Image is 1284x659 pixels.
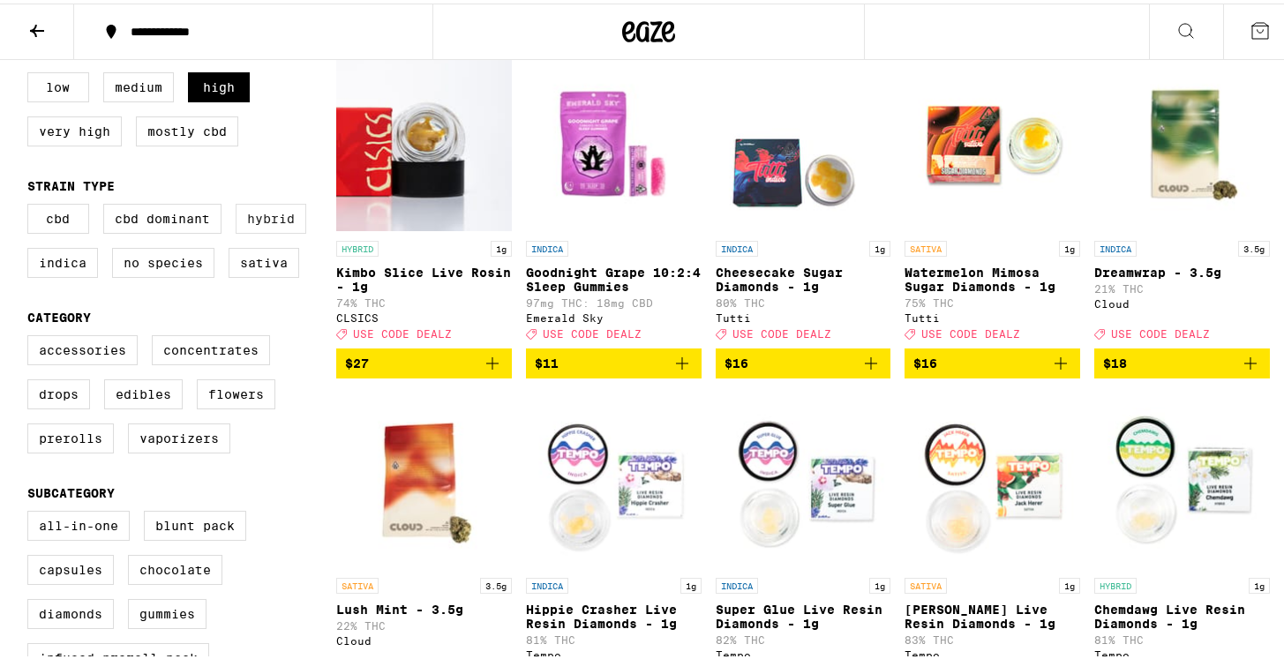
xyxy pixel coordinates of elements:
p: 1g [869,574,890,590]
button: Add to bag [716,345,891,375]
p: 80% THC [716,294,891,305]
a: Open page for Cheesecake Sugar Diamonds - 1g from Tutti [716,52,891,345]
p: 97mg THC: 18mg CBD [526,294,702,305]
p: HYBRID [1094,574,1137,590]
p: 3.5g [1238,237,1270,253]
button: Add to bag [905,345,1080,375]
p: 22% THC [336,617,512,628]
p: 83% THC [905,631,1080,642]
p: Dreamwrap - 3.5g [1094,262,1270,276]
p: 82% THC [716,631,891,642]
img: Tutti - Watermelon Mimosa Sugar Diamonds - 1g [905,52,1080,228]
p: Chemdawg Live Resin Diamonds - 1g [1094,599,1270,627]
p: INDICA [716,237,758,253]
div: Tempo [905,646,1080,657]
span: USE CODE DEALZ [732,325,831,336]
div: Tutti [716,309,891,320]
p: 74% THC [336,294,512,305]
p: SATIVA [905,574,947,590]
img: Tempo - Chemdawg Live Resin Diamonds - 1g [1094,389,1270,565]
label: Indica [27,244,98,274]
div: Emerald Sky [526,309,702,320]
a: Open page for Dreamwrap - 3.5g from Cloud [1094,52,1270,345]
div: Cloud [336,632,512,643]
label: Edibles [104,376,183,406]
img: Tutti - Cheesecake Sugar Diamonds - 1g [716,52,891,228]
label: High [188,69,250,99]
p: INDICA [526,237,568,253]
span: USE CODE DEALZ [353,325,452,336]
label: Sativa [229,244,299,274]
p: Lush Mint - 3.5g [336,599,512,613]
img: Tempo - Hippie Crasher Live Resin Diamonds - 1g [526,389,702,565]
p: Kimbo Slice Live Rosin - 1g [336,262,512,290]
div: Cloud [1094,295,1270,306]
p: 81% THC [526,631,702,642]
label: Diamonds [27,595,114,625]
span: $11 [535,353,559,367]
p: 1g [1249,574,1270,590]
legend: Strain Type [27,176,115,190]
span: USE CODE DEALZ [1111,325,1210,336]
label: Vaporizers [128,420,230,450]
p: INDICA [1094,237,1137,253]
button: Add to bag [526,345,702,375]
img: Tempo - Jack Herer Live Resin Diamonds - 1g [905,389,1080,565]
label: Accessories [27,332,138,362]
button: Add to bag [336,345,512,375]
span: $16 [725,353,748,367]
label: Hybrid [236,200,306,230]
span: USE CODE DEALZ [921,325,1020,336]
span: Hi. Need any help? [11,12,127,26]
img: Emerald Sky - Goodnight Grape 10:2:4 Sleep Gummies [526,52,702,228]
p: 3.5g [480,574,512,590]
legend: Subcategory [27,483,115,497]
p: Super Glue Live Resin Diamonds - 1g [716,599,891,627]
label: Medium [103,69,174,99]
label: Prerolls [27,420,114,450]
p: Goodnight Grape 10:2:4 Sleep Gummies [526,262,702,290]
label: All-In-One [27,507,130,537]
label: Chocolate [128,551,222,581]
label: Mostly CBD [136,113,238,143]
legend: Category [27,307,91,321]
label: Flowers [197,376,275,406]
button: Add to bag [1094,345,1270,375]
p: 75% THC [905,294,1080,305]
span: $16 [913,353,937,367]
a: Open page for Watermelon Mimosa Sugar Diamonds - 1g from Tutti [905,52,1080,345]
p: HYBRID [336,237,379,253]
p: SATIVA [905,237,947,253]
label: Capsules [27,551,114,581]
div: Tempo [1094,646,1270,657]
img: Tempo - Super Glue Live Resin Diamonds - 1g [716,389,891,565]
p: SATIVA [336,574,379,590]
div: CLSICS [336,309,512,320]
img: CLSICS - Kimbo Slice Live Rosin - 1g [336,52,512,228]
span: $18 [1103,353,1127,367]
p: 1g [680,574,702,590]
label: Blunt Pack [144,507,246,537]
span: $27 [345,353,369,367]
label: Gummies [128,595,206,625]
div: Tempo [716,646,891,657]
p: 1g [1059,574,1080,590]
span: USE CODE DEALZ [543,325,642,336]
label: Very High [27,113,122,143]
label: Concentrates [152,332,270,362]
a: Open page for Goodnight Grape 10:2:4 Sleep Gummies from Emerald Sky [526,52,702,345]
img: Cloud - Lush Mint - 3.5g [336,389,512,565]
label: CBD Dominant [103,200,222,230]
a: Open page for Kimbo Slice Live Rosin - 1g from CLSICS [336,52,512,345]
p: 1g [869,237,890,253]
p: 1g [491,237,512,253]
p: INDICA [716,574,758,590]
label: Drops [27,376,90,406]
label: CBD [27,200,89,230]
p: 1g [1059,237,1080,253]
label: Low [27,69,89,99]
div: Tutti [905,309,1080,320]
label: No Species [112,244,214,274]
p: 81% THC [1094,631,1270,642]
p: Hippie Crasher Live Resin Diamonds - 1g [526,599,702,627]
